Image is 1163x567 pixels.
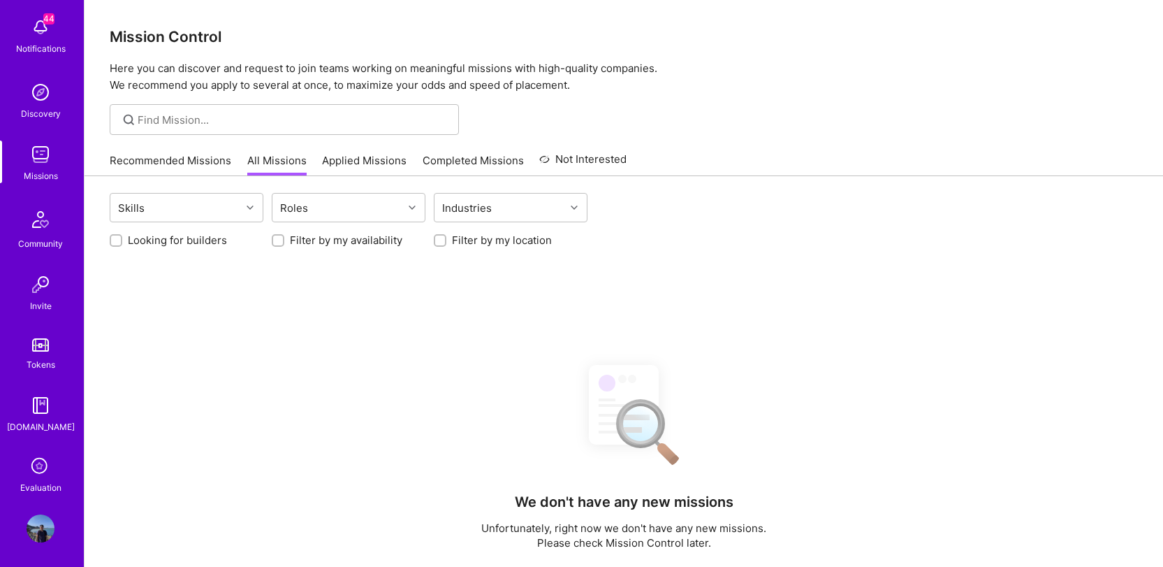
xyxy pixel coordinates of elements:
[43,13,54,24] span: 44
[439,198,495,218] div: Industries
[27,13,54,41] img: bell
[32,338,49,352] img: tokens
[20,480,61,495] div: Evaluation
[110,153,231,176] a: Recommended Missions
[23,515,58,543] a: User Avatar
[423,153,524,176] a: Completed Missions
[247,153,307,176] a: All Missions
[27,357,55,372] div: Tokens
[138,113,448,127] input: Find Mission...
[452,233,552,247] label: Filter by my location
[27,271,54,299] img: Invite
[110,60,1138,94] p: Here you can discover and request to join teams working on meaningful missions with high-quality ...
[18,236,63,251] div: Community
[30,299,52,313] div: Invite
[110,28,1138,45] h3: Mission Control
[290,233,402,247] label: Filter by my availability
[27,78,54,106] img: discovery
[24,203,57,236] img: Community
[247,204,254,211] i: icon Chevron
[515,494,733,510] h4: We don't have any new missions
[571,204,578,211] i: icon Chevron
[16,41,66,56] div: Notifications
[24,168,58,183] div: Missions
[27,454,54,480] i: icon SelectionTeam
[409,204,416,211] i: icon Chevron
[115,198,148,218] div: Skills
[481,536,766,550] p: Please check Mission Control later.
[27,515,54,543] img: User Avatar
[539,151,627,176] a: Not Interested
[481,521,766,536] p: Unfortunately, right now we don't have any new missions.
[121,112,137,128] i: icon SearchGrey
[128,233,227,247] label: Looking for builders
[322,153,407,176] a: Applied Missions
[7,419,75,434] div: [DOMAIN_NAME]
[21,106,61,121] div: Discovery
[27,392,54,419] img: guide book
[564,352,683,475] img: No Results
[277,198,312,218] div: Roles
[27,141,54,168] img: teamwork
